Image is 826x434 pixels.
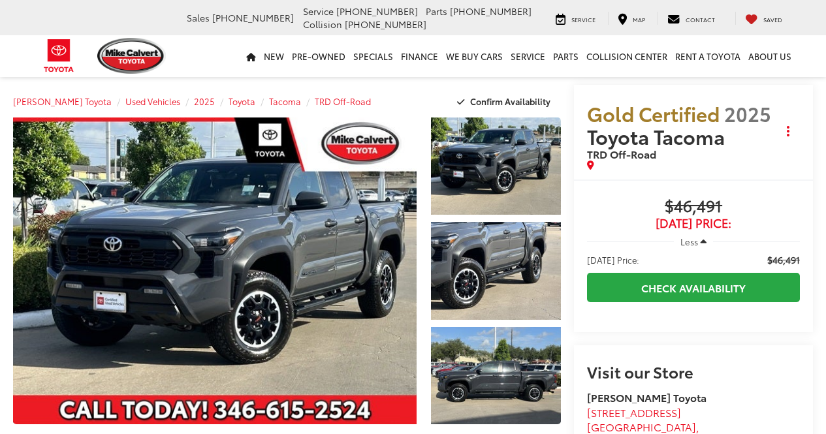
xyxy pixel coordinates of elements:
img: 2025 Toyota Tacoma TRD Off-Road [430,221,562,321]
a: My Saved Vehicles [735,12,792,25]
a: Tacoma [269,95,301,107]
img: Mike Calvert Toyota [97,38,167,74]
button: Less [674,230,713,253]
span: Contact [686,15,715,23]
span: $46,491 [587,197,800,217]
a: Check Availability [587,273,800,302]
span: [PHONE_NUMBER] [212,11,294,24]
button: Actions [777,120,800,143]
a: Service [507,35,549,77]
span: Parts [426,5,447,18]
span: Map [633,15,645,23]
strong: [PERSON_NAME] Toyota [587,390,707,405]
a: TRD Off-Road [315,95,371,107]
span: dropdown dots [787,126,789,136]
span: Less [680,236,698,247]
button: Confirm Availability [450,90,562,113]
span: Service [571,15,596,23]
span: [STREET_ADDRESS] [587,405,681,420]
a: Specials [349,35,397,77]
span: [DATE] Price: [587,253,639,266]
span: Sales [187,11,210,24]
a: Expand Photo 1 [431,117,561,215]
a: [PERSON_NAME] Toyota [13,95,112,107]
span: Confirm Availability [470,95,550,107]
span: Collision [303,18,342,31]
span: [PHONE_NUMBER] [336,5,418,18]
a: Parts [549,35,582,77]
img: 2025 Toyota Tacoma TRD Off-Road [430,116,562,216]
span: Service [303,5,334,18]
a: Expand Photo 3 [431,327,561,424]
a: Used Vehicles [125,95,180,107]
span: Gold Certified [587,99,720,127]
a: Toyota [229,95,255,107]
img: 2025 Toyota Tacoma TRD Off-Road [430,326,562,426]
img: 2025 Toyota Tacoma TRD Off-Road [9,117,421,425]
a: About Us [744,35,795,77]
a: 2025 [194,95,215,107]
a: WE BUY CARS [442,35,507,77]
a: Contact [658,12,725,25]
span: [DATE] Price: [587,217,800,230]
span: [GEOGRAPHIC_DATA] [587,419,696,434]
a: Pre-Owned [288,35,349,77]
span: [PHONE_NUMBER] [345,18,426,31]
a: Map [608,12,655,25]
h2: Visit our Store [587,363,800,380]
a: Rent a Toyota [671,35,744,77]
img: Toyota [35,35,84,77]
a: Service [546,12,605,25]
a: Expand Photo 2 [431,222,561,319]
a: Home [242,35,260,77]
span: 2025 [724,99,771,127]
a: Collision Center [582,35,671,77]
a: Expand Photo 0 [13,117,417,424]
span: [PHONE_NUMBER] [450,5,532,18]
a: Finance [397,35,442,77]
span: Saved [763,15,782,23]
a: New [260,35,288,77]
span: $46,491 [767,253,800,266]
span: TRD Off-Road [587,146,656,161]
span: Toyota Tacoma [587,122,729,150]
